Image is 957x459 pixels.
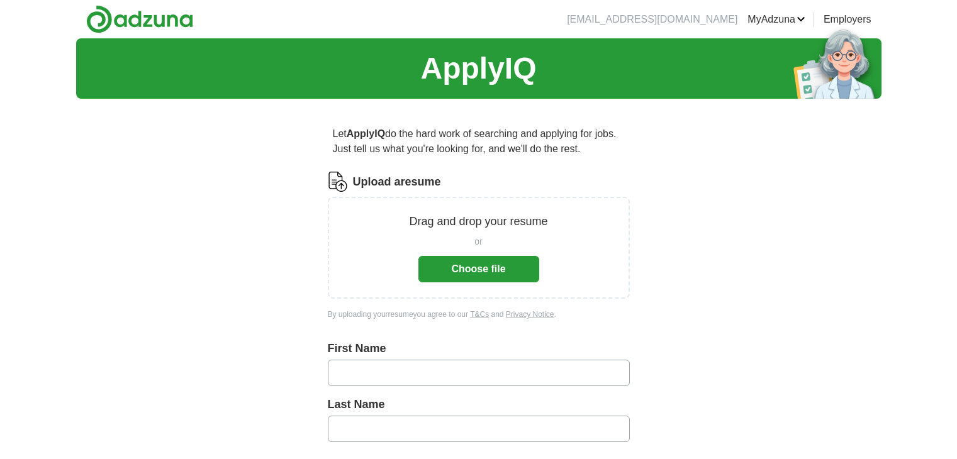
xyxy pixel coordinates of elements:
[86,5,193,33] img: Adzuna logo
[353,174,441,191] label: Upload a resume
[409,213,547,230] p: Drag and drop your resume
[328,121,630,162] p: Let do the hard work of searching and applying for jobs. Just tell us what you're looking for, an...
[418,256,539,282] button: Choose file
[474,235,482,248] span: or
[747,12,805,27] a: MyAdzuna
[328,172,348,192] img: CV Icon
[420,46,536,91] h1: ApplyIQ
[328,396,630,413] label: Last Name
[506,310,554,319] a: Privacy Notice
[328,340,630,357] label: First Name
[470,310,489,319] a: T&Cs
[824,12,871,27] a: Employers
[347,128,385,139] strong: ApplyIQ
[328,309,630,320] div: By uploading your resume you agree to our and .
[567,12,737,27] li: [EMAIL_ADDRESS][DOMAIN_NAME]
